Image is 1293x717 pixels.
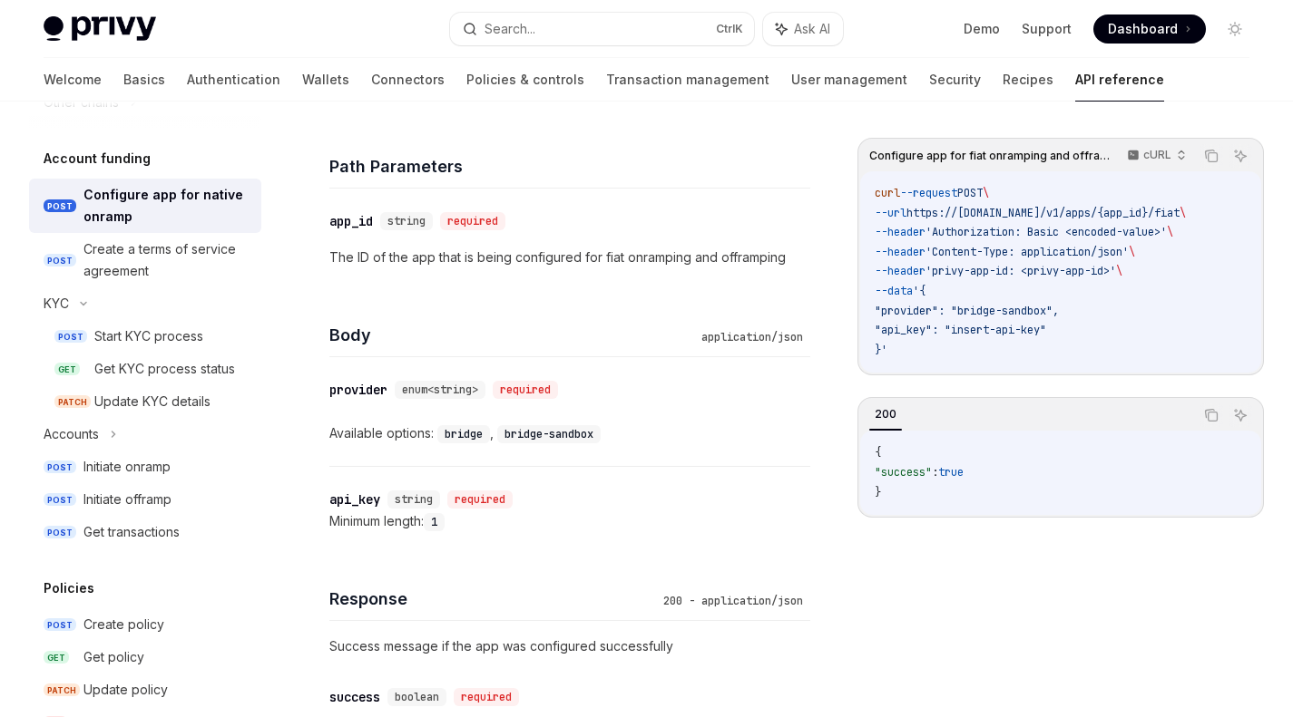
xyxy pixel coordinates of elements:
[1229,144,1252,168] button: Ask AI
[83,614,164,635] div: Create policy
[875,284,913,298] span: --data
[466,58,584,102] a: Policies & controls
[875,186,900,200] span: curl
[794,20,830,38] span: Ask AI
[44,423,99,445] div: Accounts
[485,18,535,40] div: Search...
[763,13,843,45] button: Ask AI
[957,186,983,200] span: POST
[29,233,261,287] a: POSTCreate a terms of service agreement
[869,403,902,425] div: 200
[329,212,373,230] div: app_id
[29,179,261,233] a: POSTConfigure app for native onramp
[395,690,439,704] span: boolean
[424,513,445,531] code: 1
[1117,140,1194,171] button: cURL
[791,58,907,102] a: User management
[1093,15,1206,44] a: Dashboard
[94,325,203,347] div: Start KYC process
[450,13,753,45] button: Search...CtrlK
[869,149,1110,163] span: Configure app for fiat onramping and offramping.
[29,641,261,673] a: GETGet policy
[875,465,932,480] span: "success"
[875,264,926,278] span: --header
[44,293,69,315] div: KYC
[1229,403,1252,427] button: Ask AI
[54,363,80,376] span: GET
[83,238,250,282] div: Create a terms of service agreement
[83,646,144,668] div: Get policy
[1003,58,1053,102] a: Recipes
[329,635,810,657] p: Success message if the app was configured successfully
[83,679,168,701] div: Update policy
[44,16,156,42] img: light logo
[44,526,76,539] span: POST
[875,225,926,239] span: --header
[94,391,211,412] div: Update KYC details
[1180,206,1186,220] span: \
[875,323,1046,337] span: "api_key": "insert-api-key"
[606,58,769,102] a: Transaction management
[395,492,433,507] span: string
[454,688,519,706] div: required
[44,148,151,170] h5: Account funding
[29,608,261,641] a: POSTCreate policy
[1220,15,1249,44] button: Toggle dark mode
[329,422,810,444] div: Available options:
[437,425,490,443] code: bridge
[29,483,261,516] a: POSTInitiate offramp
[1200,144,1223,168] button: Copy the contents from the code block
[44,460,76,474] span: POST
[44,493,76,507] span: POST
[94,358,235,380] div: Get KYC process status
[440,212,505,230] div: required
[493,381,558,399] div: required
[44,58,102,102] a: Welcome
[1167,225,1173,239] span: \
[875,485,881,499] span: }
[1143,148,1171,162] p: cURL
[1108,20,1178,38] span: Dashboard
[387,214,426,228] span: string
[329,381,387,399] div: provider
[926,264,1116,278] span: 'privy-app-id: <privy-app-id>'
[44,254,76,267] span: POST
[329,688,380,706] div: success
[44,577,94,599] h5: Policies
[302,58,349,102] a: Wallets
[329,154,810,179] h4: Path Parameters
[83,184,250,228] div: Configure app for native onramp
[938,465,964,480] span: true
[44,651,69,664] span: GET
[1200,403,1223,427] button: Copy the contents from the code block
[44,199,76,213] span: POST
[926,245,1129,259] span: 'Content-Type: application/json'
[875,445,881,460] span: {
[875,304,1059,318] span: "provider": "bridge-sandbox",
[83,521,180,543] div: Get transactions
[932,465,938,480] span: :
[44,683,80,697] span: PATCH
[329,247,810,268] p: The ID of the app that is being configured for fiat onramping and offramping
[1129,245,1135,259] span: \
[906,206,1180,220] span: https://[DOMAIN_NAME]/v1/apps/{app_id}/fiat
[1022,20,1072,38] a: Support
[371,58,445,102] a: Connectors
[656,592,810,610] div: 200 - application/json
[929,58,981,102] a: Security
[187,58,280,102] a: Authentication
[29,516,261,548] a: POSTGet transactions
[497,425,601,443] code: bridge-sandbox
[83,489,171,510] div: Initiate offramp
[926,225,1167,239] span: 'Authorization: Basic <encoded-value>'
[83,456,171,478] div: Initiate onramp
[329,490,380,509] div: api_key
[29,451,261,483] a: POSTInitiate onramp
[329,323,694,347] h4: Body
[329,586,656,611] h4: Response
[54,330,87,344] span: POST
[329,510,810,532] div: Minimum length:
[964,20,1000,38] a: Demo
[29,320,261,353] a: POSTStart KYC process
[716,22,743,36] span: Ctrl K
